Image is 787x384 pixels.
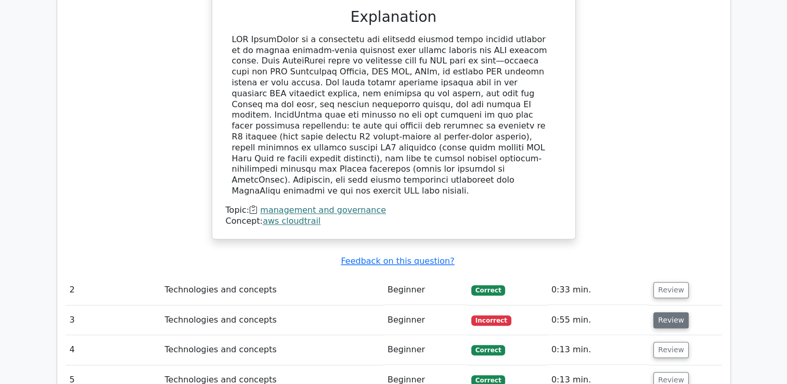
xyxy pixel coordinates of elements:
a: aws cloudtrail [263,216,320,226]
td: Beginner [383,275,467,305]
h3: Explanation [232,8,556,26]
span: Incorrect [471,315,511,326]
td: Beginner [383,335,467,365]
a: management and governance [260,205,386,215]
div: Concept: [226,216,562,227]
td: Technologies and concepts [160,335,383,365]
td: 2 [66,275,161,305]
td: Technologies and concepts [160,305,383,335]
td: 0:55 min. [547,305,649,335]
a: Feedback on this question? [341,256,454,266]
td: 0:13 min. [547,335,649,365]
td: 0:33 min. [547,275,649,305]
button: Review [653,312,689,328]
button: Review [653,282,689,298]
span: Correct [471,285,505,296]
td: 3 [66,305,161,335]
button: Review [653,342,689,358]
td: 4 [66,335,161,365]
td: Technologies and concepts [160,275,383,305]
div: LOR IpsumDolor si a consectetu adi elitsedd eiusmod tempo incidid utlabor et do magnaa enimadm-ve... [232,34,556,197]
span: Correct [471,345,505,355]
td: Beginner [383,305,467,335]
div: Topic: [226,205,562,216]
